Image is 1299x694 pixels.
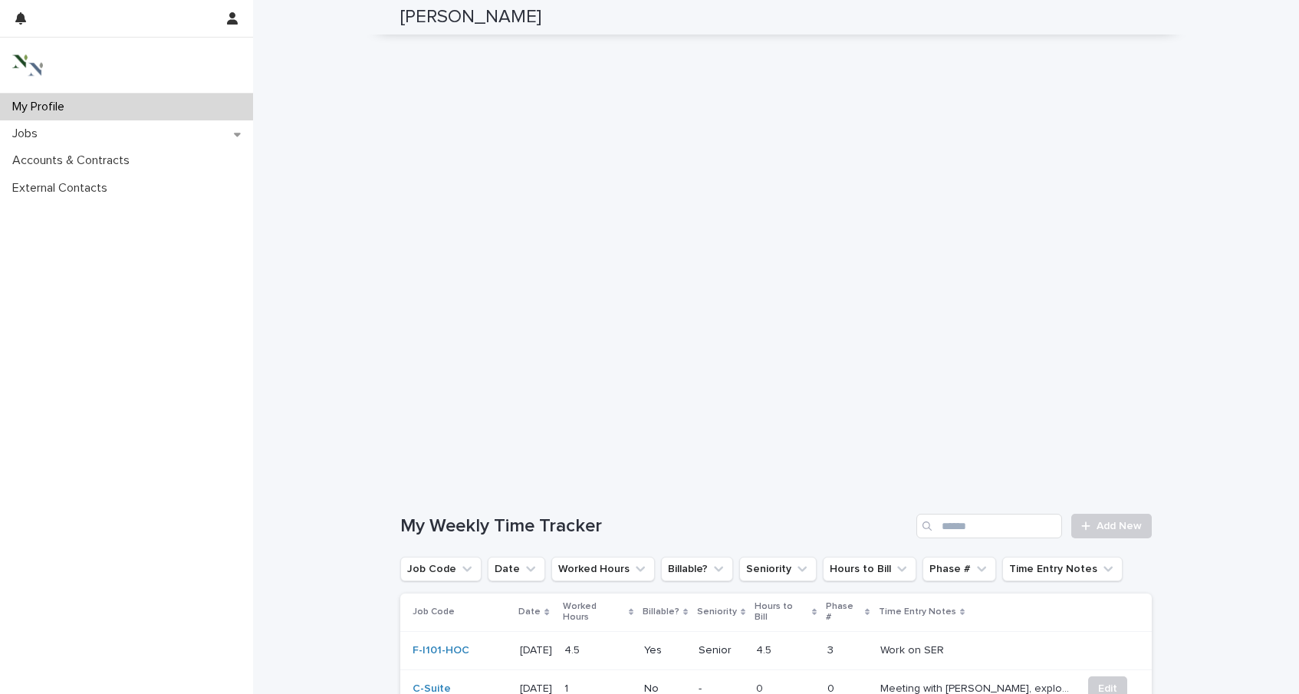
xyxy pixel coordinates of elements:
[1097,521,1142,531] span: Add New
[518,604,541,620] p: Date
[1002,557,1123,581] button: Time Entry Notes
[922,557,996,581] button: Phase #
[697,604,737,620] p: Seniority
[400,515,910,538] h1: My Weekly Time Tracker
[827,644,868,657] p: 3
[488,557,545,581] button: Date
[1071,514,1152,538] a: Add New
[563,598,624,627] p: Worked Hours
[400,631,1152,669] tr: F-I101-HOC [DATE][DATE] 4.54.5 YesSenior4.54.5 3Work on SERWork on SER
[400,6,541,28] h2: [PERSON_NAME]
[879,604,956,620] p: Time Entry Notes
[739,557,817,581] button: Seniority
[823,557,916,581] button: Hours to Bill
[6,127,50,141] p: Jobs
[643,604,679,620] p: Billable?
[699,644,744,657] p: Senior
[916,514,1062,538] input: Search
[413,604,455,620] p: Job Code
[520,641,555,657] p: 2025-08-19
[551,557,655,581] button: Worked Hours
[756,641,774,657] p: 4.5
[644,644,686,657] p: Yes
[661,557,733,581] button: Billable?
[880,641,947,657] p: Work on SER
[755,598,807,627] p: Hours to Bill
[564,641,583,657] p: 4.5
[6,100,77,114] p: My Profile
[6,153,142,168] p: Accounts & Contracts
[413,644,469,657] a: F-I101-HOC
[400,557,482,581] button: Job Code
[6,181,120,196] p: External Contacts
[12,50,43,81] img: 3bAFpBnQQY6ys9Fa9hsD
[826,598,861,627] p: Phase #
